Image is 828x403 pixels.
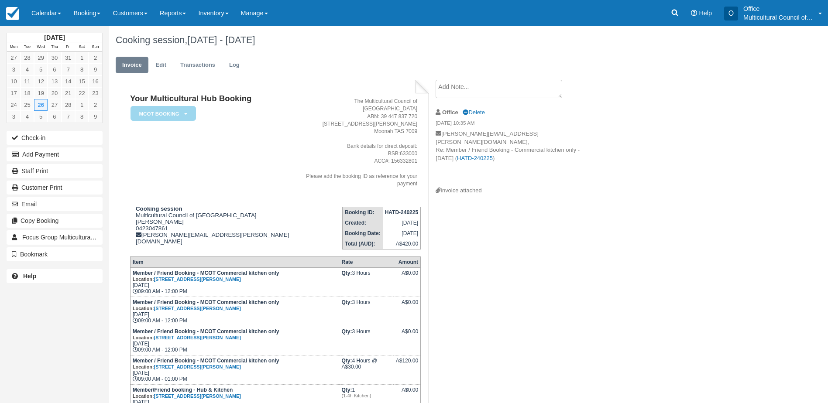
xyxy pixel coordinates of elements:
[223,57,246,74] a: Log
[133,306,241,311] small: Location:
[34,52,48,64] a: 29
[340,256,394,267] th: Rate
[154,306,241,311] a: [STREET_ADDRESS][PERSON_NAME]
[48,42,61,52] th: Thu
[130,256,339,267] th: Item
[342,387,352,393] strong: Qty
[89,75,102,87] a: 16
[395,387,418,400] div: A$0.00
[75,64,89,75] a: 8
[116,35,724,45] h1: Cooking session,
[436,120,583,129] em: [DATE] 10:35 AM
[383,228,421,239] td: [DATE]
[154,364,241,369] a: [STREET_ADDRESS][PERSON_NAME]
[7,197,103,211] button: Email
[34,42,48,52] th: Wed
[116,57,148,74] a: Invoice
[6,7,19,20] img: checkfront-main-nav-mini-logo.png
[130,326,339,355] td: [DATE] 09:00 AM - 12:00 PM
[699,10,712,17] span: Help
[21,42,34,52] th: Tue
[21,111,34,123] a: 4
[133,387,241,399] strong: Member/Friend booking - Hub & Kitchen
[34,75,48,87] a: 12
[724,7,738,20] div: O
[89,99,102,111] a: 2
[48,52,61,64] a: 30
[133,364,241,369] small: Location:
[442,109,458,116] strong: Office
[89,52,102,64] a: 2
[34,99,48,111] a: 26
[21,64,34,75] a: 4
[133,393,241,399] small: Location:
[21,75,34,87] a: 11
[130,297,339,326] td: [DATE] 09:00 AM - 12:00 PM
[7,75,21,87] a: 10
[75,87,89,99] a: 22
[395,328,418,342] div: A$0.00
[48,75,61,87] a: 13
[44,34,65,41] strong: [DATE]
[7,269,103,283] a: Help
[62,99,75,111] a: 28
[436,187,583,195] div: Invoice attached
[89,64,102,75] a: 9
[342,270,352,276] strong: Qty
[154,277,241,282] a: [STREET_ADDRESS][PERSON_NAME]
[7,111,21,123] a: 3
[130,106,193,122] a: MCOT Booking
[130,205,300,245] div: Multicultural Council of [GEOGRAPHIC_DATA] [PERSON_NAME] 0423047861 [PERSON_NAME][EMAIL_ADDRESS][...
[75,111,89,123] a: 8
[383,218,421,228] td: [DATE]
[75,52,89,64] a: 1
[7,87,21,99] a: 17
[48,64,61,75] a: 6
[436,130,583,187] p: [PERSON_NAME][EMAIL_ADDRESS][PERSON_NAME][DOMAIN_NAME], Re: Member / Friend Booking - Commercial ...
[7,247,103,261] button: Bookmark
[133,299,279,311] strong: Member / Friend Booking - MCOT Commercial kitchen only
[7,42,21,52] th: Mon
[174,57,222,74] a: Transactions
[133,335,241,340] small: Location:
[48,99,61,111] a: 27
[342,393,392,398] em: (1-4h Kitchen)
[343,218,383,228] th: Created:
[343,239,383,249] th: Total (AUD):
[340,267,394,297] td: 3 Hours
[34,87,48,99] a: 19
[75,42,89,52] th: Sat
[7,181,103,195] a: Customer Print
[133,358,279,370] strong: Member / Friend Booking - MCOT Commercial kitchen only
[340,297,394,326] td: 3 Hours
[89,42,102,52] th: Sun
[463,109,484,116] a: Delete
[62,87,75,99] a: 21
[7,64,21,75] a: 3
[34,111,48,123] a: 5
[691,10,697,16] i: Help
[7,164,103,178] a: Staff Print
[7,214,103,228] button: Copy Booking
[342,328,352,335] strong: Qty
[21,87,34,99] a: 18
[62,111,75,123] a: 7
[133,328,279,341] strong: Member / Friend Booking - MCOT Commercial kitchen only
[187,34,255,45] span: [DATE] - [DATE]
[62,64,75,75] a: 7
[154,335,241,340] a: [STREET_ADDRESS][PERSON_NAME]
[340,355,394,384] td: 4 Hours @ A$30.00
[133,270,279,282] strong: Member / Friend Booking - MCOT Commercial kitchen only
[130,267,339,297] td: [DATE] 09:00 AM - 12:00 PM
[62,52,75,64] a: 31
[743,13,813,22] p: Multicultural Council of [GEOGRAPHIC_DATA]
[340,326,394,355] td: 3 Hours
[395,270,418,283] div: A$0.00
[133,277,241,282] small: Location:
[75,75,89,87] a: 15
[136,205,182,212] strong: Cooking session
[89,87,102,99] a: 23
[130,355,339,384] td: [DATE] 09:00 AM - 01:00 PM
[342,299,352,305] strong: Qty
[343,228,383,239] th: Booking Date:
